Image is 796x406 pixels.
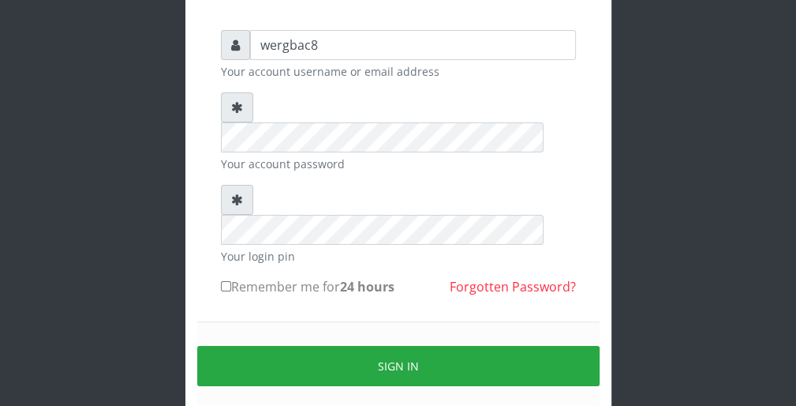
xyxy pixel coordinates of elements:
[221,63,576,80] small: Your account username or email address
[197,346,600,386] button: Sign in
[221,248,576,265] small: Your login pin
[450,278,576,295] a: Forgotten Password?
[340,278,394,295] b: 24 hours
[221,156,576,172] small: Your account password
[221,281,231,291] input: Remember me for24 hours
[221,277,394,296] label: Remember me for
[250,30,576,60] input: Username or email address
